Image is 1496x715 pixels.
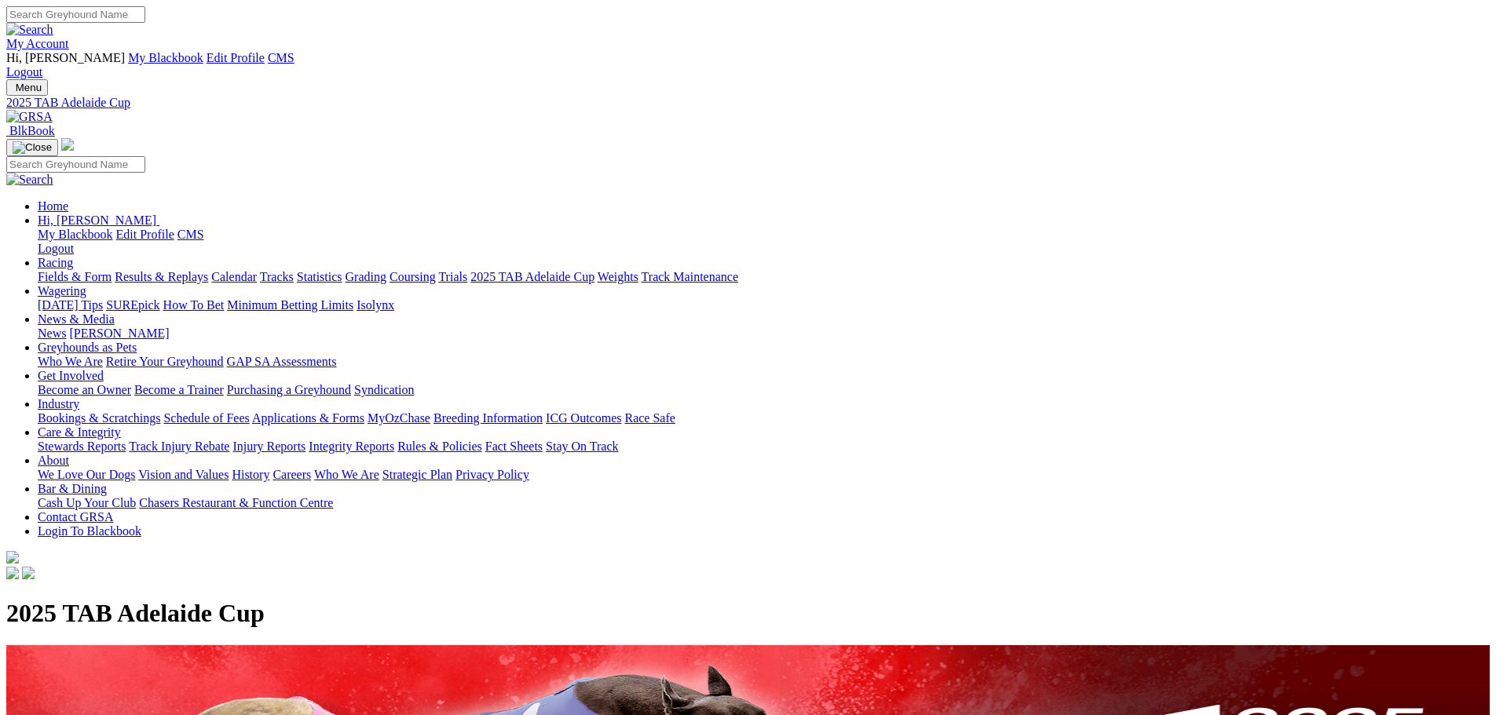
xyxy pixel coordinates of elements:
[207,51,265,64] a: Edit Profile
[38,326,1490,341] div: News & Media
[346,270,386,283] a: Grading
[69,326,169,340] a: [PERSON_NAME]
[6,599,1490,628] h1: 2025 TAB Adelaide Cup
[38,440,1490,454] div: Care & Integrity
[38,228,1490,256] div: Hi, [PERSON_NAME]
[38,213,156,227] span: Hi, [PERSON_NAME]
[485,440,543,453] a: Fact Sheets
[22,567,35,579] img: twitter.svg
[6,79,48,96] button: Toggle navigation
[382,468,452,481] a: Strategic Plan
[6,551,19,564] img: logo-grsa-white.png
[13,141,52,154] img: Close
[354,383,414,396] a: Syndication
[297,270,342,283] a: Statistics
[38,312,115,326] a: News & Media
[38,496,136,509] a: Cash Up Your Club
[134,383,224,396] a: Become a Trainer
[38,284,86,297] a: Wagering
[38,270,112,283] a: Fields & Form
[38,482,107,495] a: Bar & Dining
[272,468,311,481] a: Careers
[314,468,379,481] a: Who We Are
[598,270,638,283] a: Weights
[38,524,141,538] a: Login To Blackbook
[38,510,113,523] a: Contact GRSA
[38,383,1490,397] div: Get Involved
[624,411,675,425] a: Race Safe
[6,96,1490,110] a: 2025 TAB Adelaide Cup
[38,369,104,382] a: Get Involved
[115,270,208,283] a: Results & Replays
[9,124,55,137] span: BlkBook
[38,440,126,453] a: Stewards Reports
[38,326,66,340] a: News
[38,496,1490,510] div: Bar & Dining
[177,228,204,241] a: CMS
[6,65,42,78] a: Logout
[6,51,125,64] span: Hi, [PERSON_NAME]
[129,440,229,453] a: Track Injury Rebate
[38,425,121,439] a: Care & Integrity
[309,440,394,453] a: Integrity Reports
[61,138,74,151] img: logo-grsa-white.png
[38,298,103,312] a: [DATE] Tips
[6,139,58,156] button: Toggle navigation
[106,355,224,368] a: Retire Your Greyhound
[38,411,160,425] a: Bookings & Scratchings
[163,411,249,425] a: Schedule of Fees
[433,411,543,425] a: Breeding Information
[38,270,1490,284] div: Racing
[438,270,467,283] a: Trials
[38,355,103,368] a: Who We Are
[116,228,174,241] a: Edit Profile
[232,468,269,481] a: History
[38,228,113,241] a: My Blackbook
[38,341,137,354] a: Greyhounds as Pets
[38,298,1490,312] div: Wagering
[227,355,337,368] a: GAP SA Assessments
[163,298,225,312] a: How To Bet
[642,270,738,283] a: Track Maintenance
[546,440,618,453] a: Stay On Track
[38,468,1490,482] div: About
[252,411,364,425] a: Applications & Forms
[546,411,621,425] a: ICG Outcomes
[38,383,131,396] a: Become an Owner
[232,440,305,453] a: Injury Reports
[390,270,436,283] a: Coursing
[6,6,145,23] input: Search
[38,468,135,481] a: We Love Our Dogs
[38,242,74,255] a: Logout
[128,51,203,64] a: My Blackbook
[368,411,430,425] a: MyOzChase
[357,298,394,312] a: Isolynx
[16,82,42,93] span: Menu
[211,270,257,283] a: Calendar
[6,110,53,124] img: GRSA
[106,298,159,312] a: SUREpick
[397,440,482,453] a: Rules & Policies
[6,124,55,137] a: BlkBook
[227,298,353,312] a: Minimum Betting Limits
[6,23,53,37] img: Search
[38,256,73,269] a: Racing
[38,213,159,227] a: Hi, [PERSON_NAME]
[227,383,351,396] a: Purchasing a Greyhound
[6,156,145,173] input: Search
[6,51,1490,79] div: My Account
[268,51,294,64] a: CMS
[6,37,69,50] a: My Account
[38,355,1490,369] div: Greyhounds as Pets
[470,270,594,283] a: 2025 TAB Adelaide Cup
[139,496,333,509] a: Chasers Restaurant & Function Centre
[38,411,1490,425] div: Industry
[38,199,68,213] a: Home
[38,397,79,410] a: Industry
[260,270,294,283] a: Tracks
[455,468,529,481] a: Privacy Policy
[38,454,69,467] a: About
[6,567,19,579] img: facebook.svg
[6,173,53,187] img: Search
